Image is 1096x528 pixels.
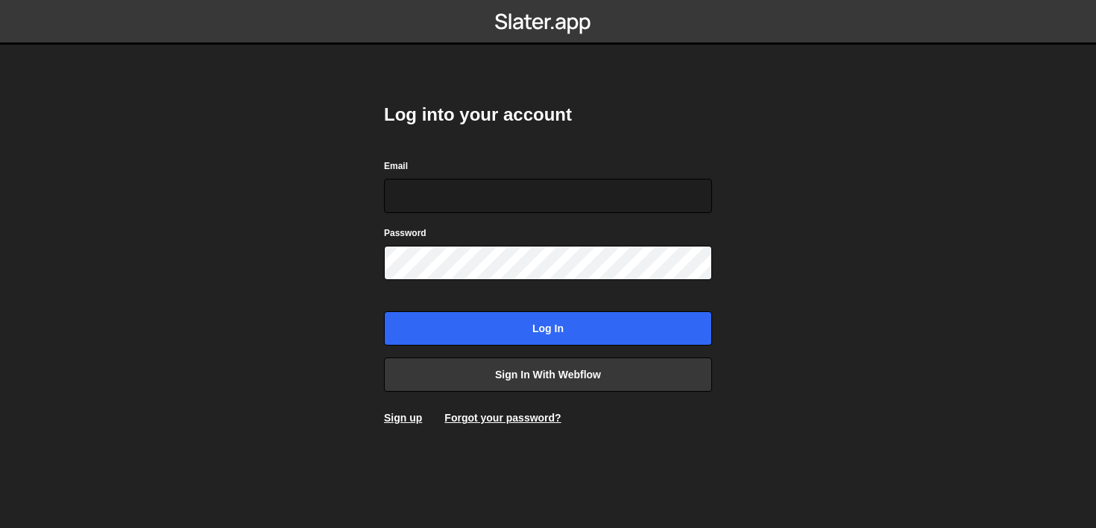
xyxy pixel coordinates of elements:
label: Email [384,159,408,174]
a: Forgot your password? [444,412,561,424]
input: Log in [384,311,712,346]
h2: Log into your account [384,103,712,127]
a: Sign up [384,412,422,424]
a: Sign in with Webflow [384,357,712,392]
label: Password [384,226,426,241]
